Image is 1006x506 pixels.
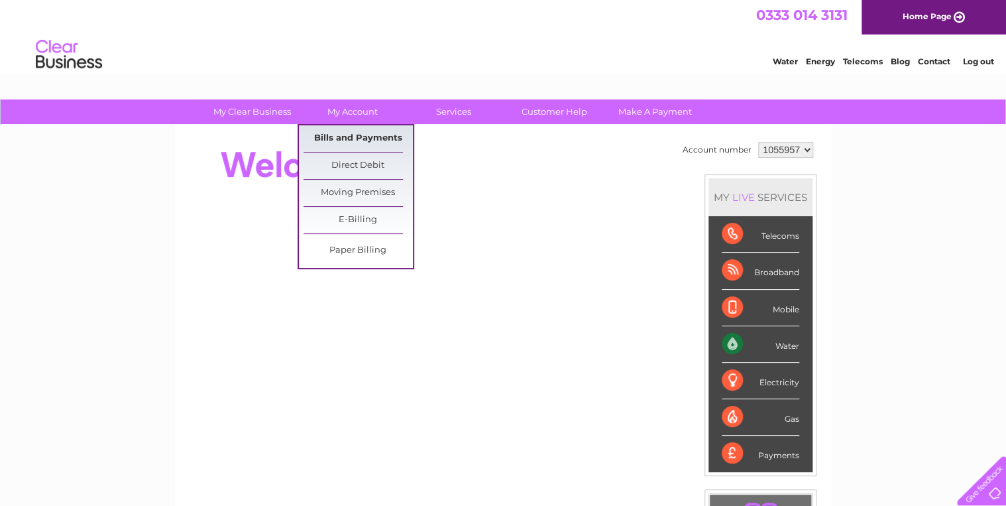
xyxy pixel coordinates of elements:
a: Customer Help [500,99,609,124]
a: My Account [298,99,408,124]
div: Clear Business is a trading name of Verastar Limited (registered in [GEOGRAPHIC_DATA] No. 3667643... [191,7,817,64]
img: logo.png [35,34,103,75]
a: Paper Billing [304,237,413,264]
div: Telecoms [722,216,799,253]
a: My Clear Business [197,99,307,124]
a: Log out [962,56,993,66]
a: Energy [806,56,835,66]
div: Broadband [722,253,799,289]
td: Account number [679,139,755,161]
a: Moving Premises [304,180,413,206]
a: E-Billing [304,207,413,233]
div: Electricity [722,363,799,399]
a: Telecoms [843,56,883,66]
div: Water [722,326,799,363]
a: Services [399,99,508,124]
a: Direct Debit [304,153,413,179]
div: MY SERVICES [708,178,812,216]
a: Blog [891,56,910,66]
a: 0333 014 3131 [756,7,848,23]
div: Payments [722,436,799,472]
div: Mobile [722,290,799,326]
a: Make A Payment [600,99,710,124]
div: LIVE [730,191,757,204]
div: Gas [722,399,799,436]
a: Water [773,56,798,66]
a: Contact [918,56,950,66]
a: Bills and Payments [304,125,413,152]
